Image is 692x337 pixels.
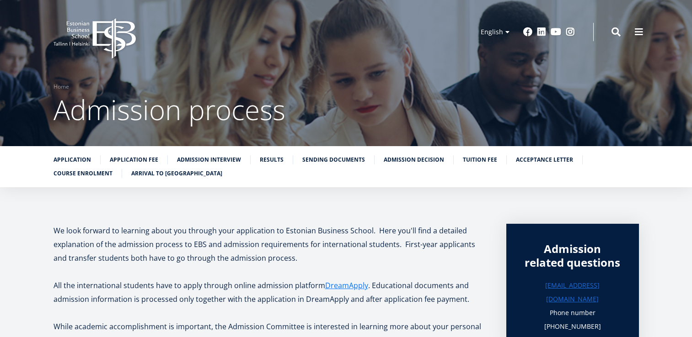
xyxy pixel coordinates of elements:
[537,27,546,37] a: Linkedin
[523,27,532,37] a: Facebook
[525,279,621,306] a: [EMAIL_ADDRESS][DOMAIN_NAME]
[54,279,488,306] p: All the international students have to apply through online admission platform . Educational docu...
[177,155,241,164] a: Admission interview
[260,155,284,164] a: Results
[110,155,158,164] a: Application fee
[131,169,222,178] a: Arrival to [GEOGRAPHIC_DATA]
[54,169,113,178] a: Course enrolment
[54,155,91,164] a: Application
[525,242,621,269] div: Admission related questions
[525,306,621,333] p: Phone number [PHONE_NUMBER]
[54,91,285,128] span: Admission process
[566,27,575,37] a: Instagram
[463,155,497,164] a: Tuition fee
[325,279,368,292] a: DreamApply
[302,155,365,164] a: Sending documents
[54,224,488,265] p: We look forward to learning about you through your application to Estonian Business School. Here ...
[516,155,573,164] a: Acceptance letter
[551,27,561,37] a: Youtube
[54,82,69,91] a: Home
[384,155,444,164] a: Admission decision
